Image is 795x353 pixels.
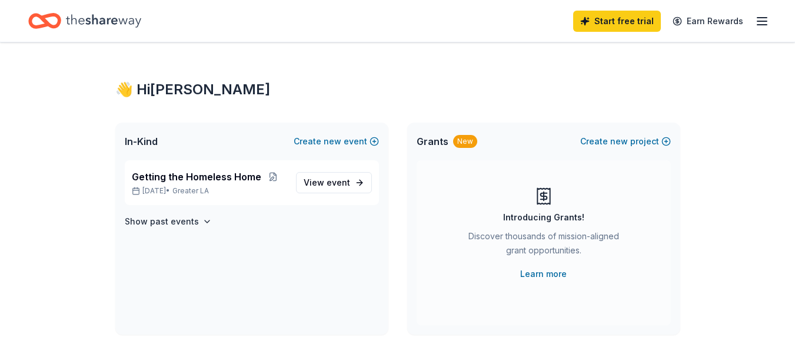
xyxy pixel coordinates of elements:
div: 👋 Hi [PERSON_NAME] [115,80,680,99]
a: Earn Rewards [666,11,750,32]
button: Show past events [125,215,212,229]
span: event [327,177,350,187]
button: Createnewproject [580,134,671,149]
a: Home [28,7,141,35]
span: In-Kind [125,134,158,149]
span: Greater LA [172,186,209,196]
div: Introducing Grants! [503,210,584,225]
button: Createnewevent [294,134,379,149]
p: [DATE] • [132,186,287,196]
span: View [304,176,350,190]
div: Discover thousands of mission-aligned grant opportunities. [464,229,624,262]
h4: Show past events [125,215,199,229]
a: Start free trial [573,11,661,32]
span: Getting the Homeless Home [132,170,261,184]
span: Grants [417,134,448,149]
div: New [453,135,477,148]
a: View event [296,172,372,193]
a: Learn more [520,267,567,281]
span: new [324,134,341,149]
span: new [610,134,628,149]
